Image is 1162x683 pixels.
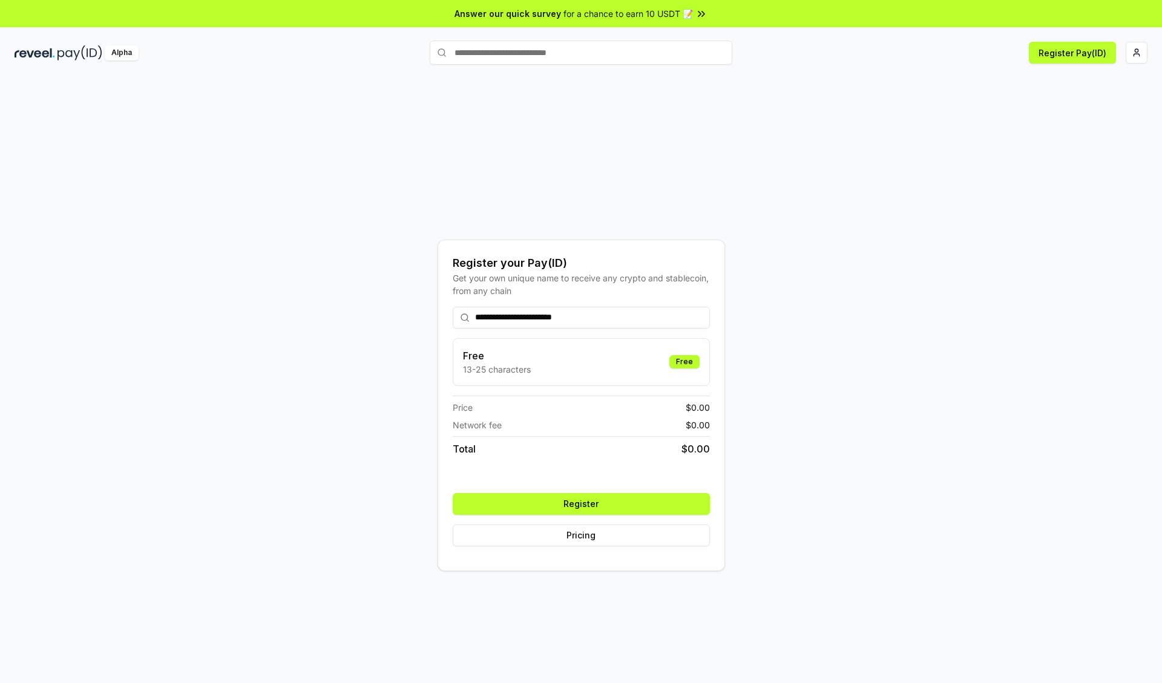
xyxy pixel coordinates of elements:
[453,255,710,272] div: Register your Pay(ID)
[686,419,710,431] span: $ 0.00
[563,7,693,20] span: for a chance to earn 10 USDT 📝
[453,419,502,431] span: Network fee
[105,45,139,60] div: Alpha
[1029,42,1116,64] button: Register Pay(ID)
[453,493,710,515] button: Register
[669,355,700,368] div: Free
[57,45,102,60] img: pay_id
[463,348,531,363] h3: Free
[455,7,561,20] span: Answer our quick survey
[453,272,710,297] div: Get your own unique name to receive any crypto and stablecoin, from any chain
[453,525,710,546] button: Pricing
[681,442,710,456] span: $ 0.00
[453,442,476,456] span: Total
[453,401,473,414] span: Price
[463,363,531,376] p: 13-25 characters
[15,45,55,60] img: reveel_dark
[686,401,710,414] span: $ 0.00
